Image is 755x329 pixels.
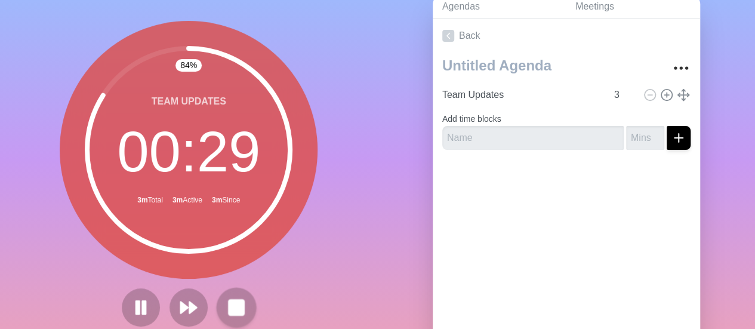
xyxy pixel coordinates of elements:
[669,56,693,80] button: More
[433,19,700,53] a: Back
[626,126,664,150] input: Mins
[437,83,607,107] input: Name
[442,114,501,124] label: Add time blocks
[442,126,624,150] input: Name
[609,83,638,107] input: Mins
